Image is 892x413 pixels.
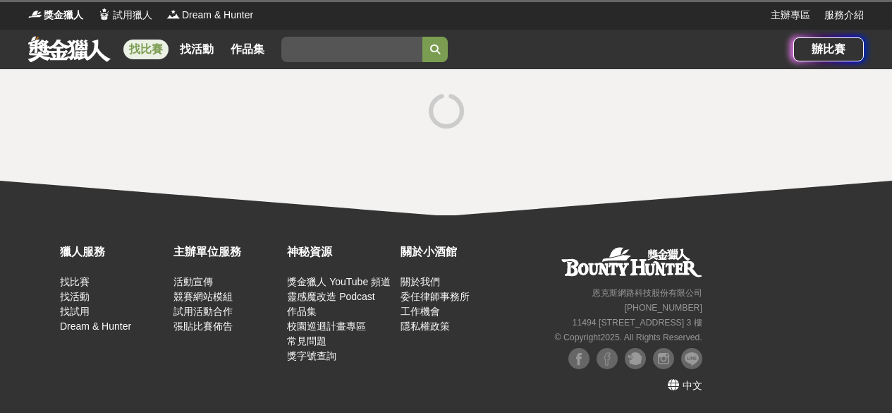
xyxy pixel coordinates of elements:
a: 找活動 [60,291,90,302]
a: 獎金獵人 YouTube 頻道 [287,276,391,287]
a: 主辦專區 [771,8,810,23]
span: 獎金獵人 [44,8,83,23]
div: 獵人服務 [60,244,166,261]
a: 競賽網站模組 [173,291,233,302]
a: 服務介紹 [824,8,864,23]
a: 張貼比賽佈告 [173,321,233,332]
a: 工作機會 [401,306,440,317]
img: Logo [28,7,42,21]
a: 作品集 [287,306,317,317]
img: Facebook [568,348,589,369]
a: 找試用 [60,306,90,317]
a: 作品集 [225,40,270,59]
a: Logo試用獵人 [97,8,152,23]
a: Logo獎金獵人 [28,8,83,23]
div: 主辦單位服務 [173,244,280,261]
img: Plurk [625,348,646,369]
img: Facebook [597,348,618,369]
div: 神秘資源 [287,244,393,261]
a: 獎字號查詢 [287,350,336,361]
a: 委任律師事務所 [401,291,470,302]
img: Logo [97,7,111,21]
img: LINE [681,348,702,369]
a: 活動宣傳 [173,276,213,287]
a: 試用活動合作 [173,306,233,317]
a: 辦比賽 [793,37,864,61]
span: Dream & Hunter [182,8,253,23]
small: 11494 [STREET_ADDRESS] 3 樓 [573,318,702,328]
small: 恩克斯網路科技股份有限公司 [592,288,702,298]
a: 找活動 [174,40,219,59]
a: 關於我們 [401,276,440,287]
a: LogoDream & Hunter [166,8,253,23]
small: © Copyright 2025 . All Rights Reserved. [555,333,702,342]
a: Dream & Hunter [60,321,131,332]
a: 校園巡迴計畫專區 [287,321,366,332]
div: 關於小酒館 [401,244,507,261]
a: 找比賽 [60,276,90,287]
img: Logo [166,7,181,21]
span: 中文 [683,380,702,391]
small: [PHONE_NUMBER] [625,303,702,313]
span: 試用獵人 [113,8,152,23]
a: 找比賽 [123,40,169,59]
img: Instagram [653,348,674,369]
a: 隱私權政策 [401,321,450,332]
a: 常見問題 [287,335,326,347]
a: 靈感魔改造 Podcast [287,291,374,302]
